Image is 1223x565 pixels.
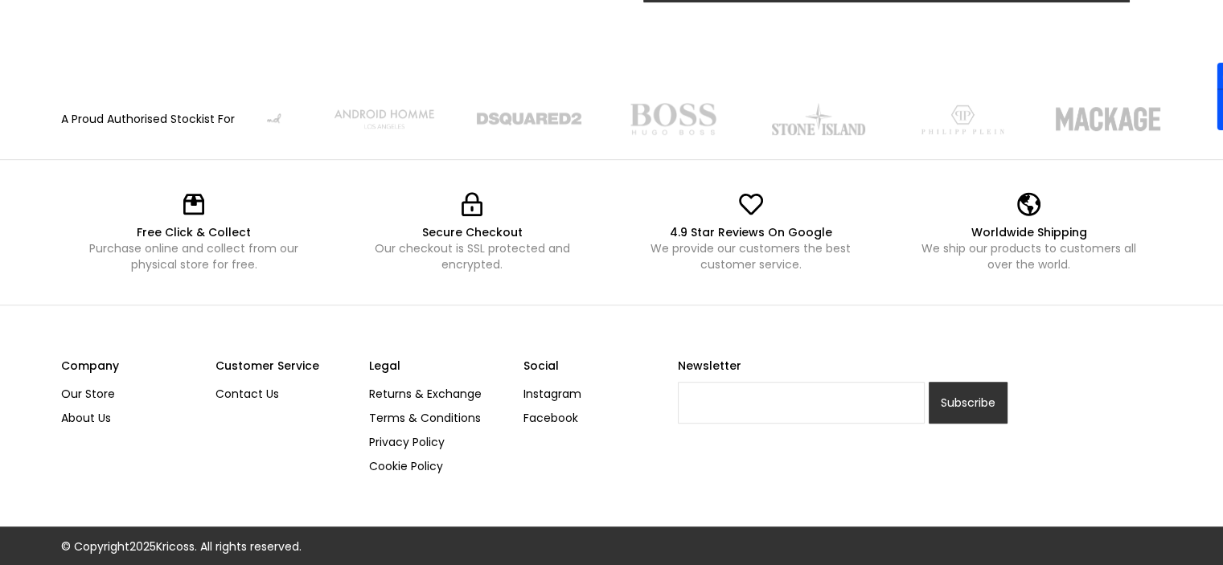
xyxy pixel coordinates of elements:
div: Purchase online and collect from our physical store for free. [77,240,310,272]
input: Subscribe [929,382,1008,424]
a: Instagram [523,382,666,406]
a: Privacy Policy [369,430,511,454]
div: Company [61,354,203,378]
label: Newsletter [678,354,1008,378]
span: 2025 [129,538,156,555]
div: We provide our customers the best customer service. [634,240,867,272]
a: Terms & Conditions [369,406,511,430]
div: Customer Service [215,354,358,378]
div: Social [523,354,666,378]
div: Legal [369,354,511,378]
div: 4.9 Star Reviews On Google [634,224,867,240]
a: Facebook [523,406,666,430]
a: Our Store [61,382,203,406]
a: About Us [61,406,203,430]
div: A Proud Authorised Stockist For [61,111,235,127]
div: Worldwide Shipping [913,224,1146,240]
a: Returns & Exchange [369,382,511,406]
a: Cookie Policy [369,454,511,478]
a: Contact Us [215,382,358,406]
div: © Copyright Kricoss. All rights reserved. [61,538,302,555]
div: We ship our products to customers all over the world. [913,240,1146,272]
div: Free Click & Collect [77,224,310,240]
div: Our checkout is SSL protected and encrypted. [355,240,589,272]
div: Secure Checkout [355,224,589,240]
